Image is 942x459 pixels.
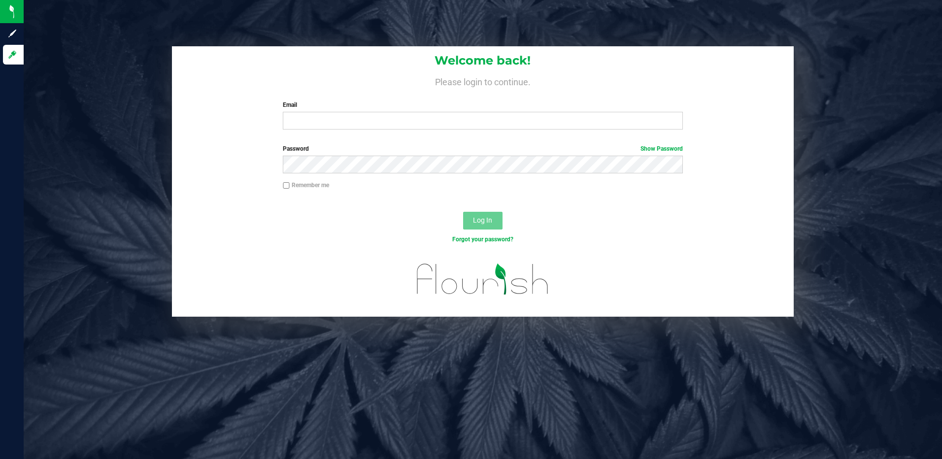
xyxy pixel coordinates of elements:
[405,254,561,304] img: flourish_logo.svg
[7,29,17,38] inline-svg: Sign up
[172,75,794,87] h4: Please login to continue.
[473,216,492,224] span: Log In
[7,50,17,60] inline-svg: Log in
[640,145,683,152] a: Show Password
[452,236,513,243] a: Forgot your password?
[283,182,290,189] input: Remember me
[283,181,329,190] label: Remember me
[283,145,309,152] span: Password
[463,212,503,229] button: Log In
[172,54,794,67] h1: Welcome back!
[283,100,683,109] label: Email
